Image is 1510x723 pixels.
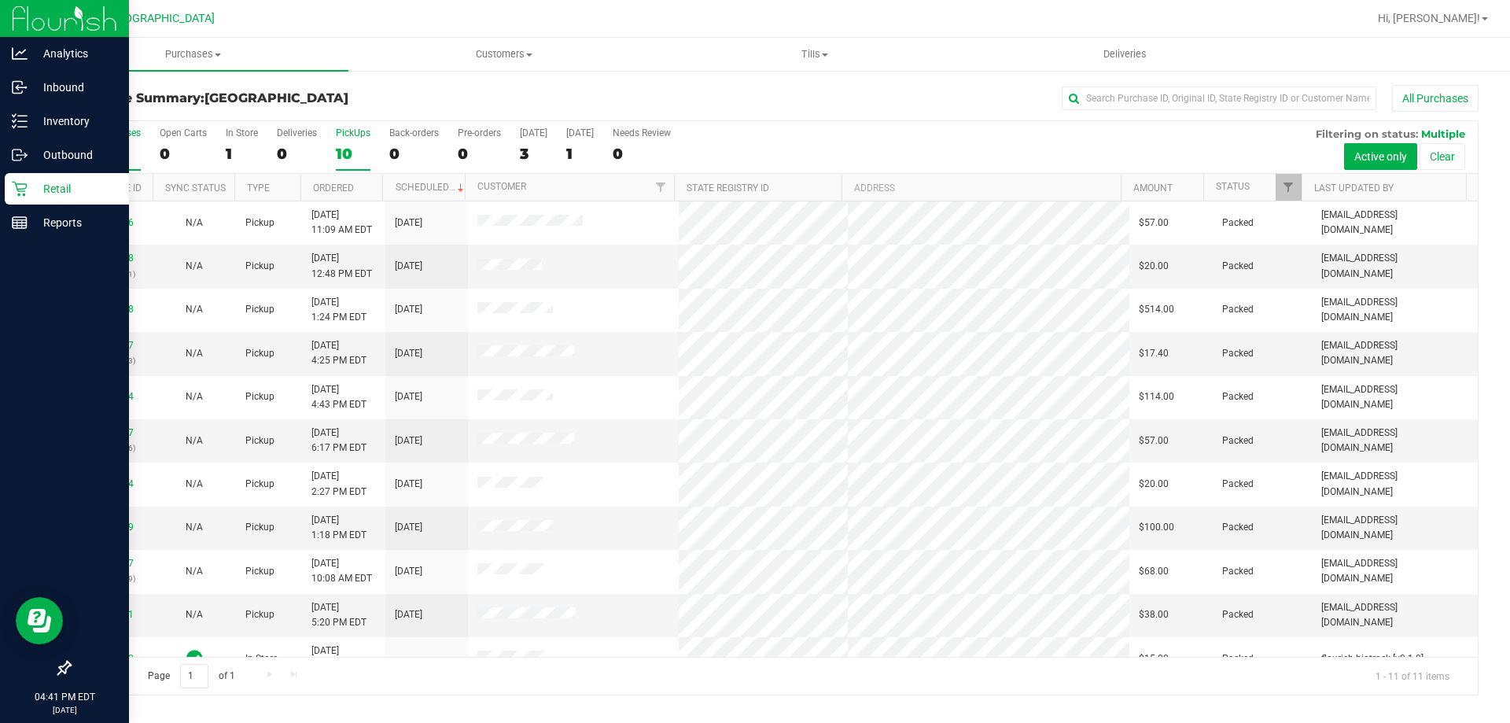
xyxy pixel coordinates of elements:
[1222,651,1254,666] span: Packed
[165,183,226,194] a: Sync Status
[311,600,366,630] span: [DATE] 5:20 PM EDT
[1321,651,1423,666] span: flourish-biotrack [v0.1.0]
[1222,607,1254,622] span: Packed
[28,146,122,164] p: Outbound
[90,253,134,264] a: 11984248
[395,259,422,274] span: [DATE]
[336,145,370,163] div: 10
[311,513,366,543] span: [DATE] 1:18 PM EDT
[566,127,594,138] div: [DATE]
[12,147,28,163] inline-svg: Outbound
[38,38,348,71] a: Purchases
[90,653,134,664] a: 11985620
[395,520,422,535] span: [DATE]
[186,217,203,228] span: Not Applicable
[1321,208,1468,238] span: [EMAIL_ADDRESS][DOMAIN_NAME]
[458,145,501,163] div: 0
[1139,389,1174,404] span: $114.00
[520,145,547,163] div: 3
[186,259,203,274] button: N/A
[90,522,134,533] a: 11919079
[7,704,122,716] p: [DATE]
[226,127,258,138] div: In Store
[1222,520,1254,535] span: Packed
[1139,216,1169,231] span: $57.00
[349,47,658,61] span: Customers
[245,346,274,361] span: Pickup
[1082,47,1168,61] span: Deliveries
[1363,664,1462,688] span: 1 - 11 of 11 items
[1139,433,1169,448] span: $57.00
[245,651,278,666] span: In-Store
[186,647,203,670] span: In Sync
[389,127,439,138] div: Back-orders
[348,38,659,71] a: Customers
[12,46,28,61] inline-svg: Analytics
[186,607,203,622] button: N/A
[28,44,122,63] p: Analytics
[1420,143,1465,170] button: Clear
[1222,389,1254,404] span: Packed
[277,127,317,138] div: Deliveries
[28,78,122,97] p: Inbound
[660,47,969,61] span: Tills
[395,346,422,361] span: [DATE]
[12,181,28,197] inline-svg: Retail
[107,12,215,25] span: [GEOGRAPHIC_DATA]
[90,340,134,351] a: 11956187
[1222,302,1254,317] span: Packed
[38,47,348,61] span: Purchases
[648,174,674,201] a: Filter
[566,145,594,163] div: 1
[245,607,274,622] span: Pickup
[1321,426,1468,456] span: [EMAIL_ADDRESS][DOMAIN_NAME]
[396,182,467,193] a: Scheduled
[1321,556,1468,586] span: [EMAIL_ADDRESS][DOMAIN_NAME]
[277,145,317,163] div: 0
[1222,433,1254,448] span: Packed
[245,302,274,317] span: Pickup
[1139,607,1169,622] span: $38.00
[395,477,422,492] span: [DATE]
[1276,174,1302,201] a: Filter
[90,427,134,438] a: 11933787
[186,522,203,533] span: Not Applicable
[336,127,370,138] div: PickUps
[311,251,372,281] span: [DATE] 12:48 PM EDT
[1133,183,1173,194] a: Amount
[12,215,28,231] inline-svg: Reports
[313,183,354,194] a: Ordered
[311,208,372,238] span: [DATE] 11:09 AM EDT
[186,389,203,404] button: N/A
[520,127,547,138] div: [DATE]
[311,295,366,325] span: [DATE] 1:24 PM EDT
[1321,513,1468,543] span: [EMAIL_ADDRESS][DOMAIN_NAME]
[186,564,203,579] button: N/A
[186,346,203,361] button: N/A
[395,216,422,231] span: [DATE]
[1222,259,1254,274] span: Packed
[16,597,63,644] iframe: Resource center
[245,433,274,448] span: Pickup
[245,564,274,579] span: Pickup
[389,145,439,163] div: 0
[1321,251,1468,281] span: [EMAIL_ADDRESS][DOMAIN_NAME]
[613,145,671,163] div: 0
[970,38,1280,71] a: Deliveries
[90,558,134,569] a: 11854407
[186,477,203,492] button: N/A
[1321,469,1468,499] span: [EMAIL_ADDRESS][DOMAIN_NAME]
[160,127,207,138] div: Open Carts
[1139,564,1169,579] span: $68.00
[1139,346,1169,361] span: $17.40
[186,566,203,577] span: Not Applicable
[395,389,422,404] span: [DATE]
[90,304,134,315] a: 11984488
[1216,181,1250,192] a: Status
[186,391,203,402] span: Not Applicable
[1378,12,1480,24] span: Hi, [PERSON_NAME]!
[28,213,122,232] p: Reports
[458,127,501,138] div: Pre-orders
[311,469,366,499] span: [DATE] 2:27 PM EDT
[1139,477,1169,492] span: $20.00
